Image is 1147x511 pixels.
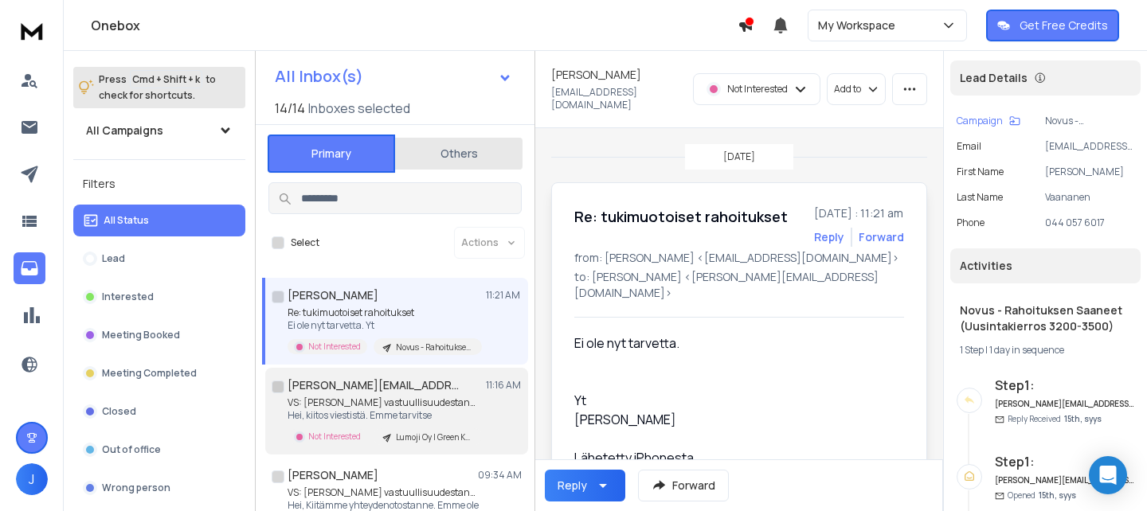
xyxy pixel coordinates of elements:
button: Interested [73,281,245,313]
button: Primary [268,135,395,173]
h1: [PERSON_NAME] [288,287,378,303]
span: 15th, syys [1064,413,1102,424]
p: 044 057 6017 [1045,216,1134,229]
button: Campaign [957,115,1020,127]
button: Forward [638,470,729,501]
p: Vaananen [1045,191,1134,204]
p: Get Free Credits [1020,18,1108,33]
p: VS: [PERSON_NAME] vastuullisuudestanne? [288,486,479,499]
p: Interested [102,291,154,303]
p: Novus - Rahoituksen Saaneet (Uusintakierros 3200-3500) [1045,115,1134,127]
p: VS: [PERSON_NAME] vastuullisuudestanne? [288,396,479,409]
h1: Onebox [91,16,738,35]
h3: Filters [73,173,245,195]
h6: [PERSON_NAME][EMAIL_ADDRESS][DOMAIN_NAME] [995,398,1134,410]
div: | [960,344,1131,357]
button: Closed [73,396,245,427]
div: Reply [558,478,587,493]
button: J [16,463,48,495]
div: [PERSON_NAME] [574,410,891,429]
h1: Novus - Rahoituksen Saaneet (Uusintakierros 3200-3500) [960,302,1131,334]
button: Others [395,136,523,171]
p: [DATE] [723,150,755,163]
button: Get Free Credits [986,10,1119,41]
p: All Status [104,214,149,227]
p: Meeting Booked [102,329,180,341]
span: 14 / 14 [275,99,305,118]
p: from: [PERSON_NAME] <[EMAIL_ADDRESS][DOMAIN_NAME]> [574,250,904,266]
p: Phone [957,216,985,229]
div: Forward [859,229,904,245]
h1: [PERSON_NAME][EMAIL_ADDRESS][DOMAIN_NAME] [288,377,463,393]
p: 09:34 AM [478,469,522,482]
label: Select [291,236,319,249]
button: All Campaigns [73,115,245,146]
h6: [PERSON_NAME][EMAIL_ADDRESS][DOMAIN_NAME] [995,474,1134,486]
p: Press to check for shortcuts. [99,72,216,103]
h3: Inboxes selected [308,99,410,118]
img: logo [16,16,48,45]
p: [DATE] : 11:21 am [814,205,904,221]
div: Activities [950,248,1141,283]
p: Email [957,140,981,153]
button: Reply [545,470,625,501]
p: Last Name [957,191,1003,204]
p: Re: tukimuotoiset rahoitukset [288,306,479,319]
h1: [PERSON_NAME] [551,67,641,83]
div: Yt [574,391,891,467]
span: 15th, syys [1039,490,1076,501]
p: Campaign [957,115,1003,127]
p: Hei, kiitos viestistä. Emme tarvitse [288,409,479,422]
p: Add to [834,83,861,96]
p: 11:16 AM [486,379,522,392]
p: Closed [102,405,136,418]
p: First Name [957,166,1004,178]
h6: Step 1 : [995,376,1134,395]
p: to: [PERSON_NAME] <[PERSON_NAME][EMAIL_ADDRESS][DOMAIN_NAME]> [574,269,904,301]
p: Opened [1008,490,1076,501]
p: Not Interested [308,431,361,443]
h1: All Campaigns [86,123,163,138]
p: Not Interested [727,83,788,96]
span: 1 Step [960,343,984,357]
p: Out of office [102,443,161,456]
span: Cmd + Shift + k [130,70,202,88]
p: Meeting Completed [102,367,197,380]
p: Reply Received [1008,413,1102,425]
p: My Workspace [818,18,902,33]
p: [PERSON_NAME] [1045,166,1134,178]
p: Ei ole nyt tarvetta. Yt [288,319,479,332]
button: All Inbox(s) [262,60,525,92]
p: [EMAIL_ADDRESS][DOMAIN_NAME] [551,86,683,111]
h1: All Inbox(s) [275,68,363,84]
button: All Status [73,205,245,236]
p: Novus - Rahoituksen Saaneet (Uusintakierros 3200-3500) [396,341,472,353]
div: Lähetetty iPhonesta [574,448,891,467]
button: Reply [814,229,844,245]
p: Lead Details [960,70,1028,86]
h1: [PERSON_NAME] [288,467,378,483]
p: Not Interested [308,341,361,353]
p: Wrong person [102,482,170,494]
h1: Re: tukimuotoiset rahoitukset [574,205,788,228]
button: Out of office [73,434,245,466]
p: Lead [102,252,125,265]
button: Wrong person [73,472,245,504]
h6: Step 1 : [995,452,1134,471]
p: Lumoji Oy | Green Key Kampanja [396,431,472,443]
p: [EMAIL_ADDRESS][DOMAIN_NAME] [1045,140,1134,153]
button: Lead [73,243,245,275]
button: Meeting Booked [73,319,245,351]
button: Meeting Completed [73,357,245,389]
span: 1 day in sequence [989,343,1064,357]
p: 11:21 AM [486,289,522,302]
div: Open Intercom Messenger [1089,456,1127,494]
